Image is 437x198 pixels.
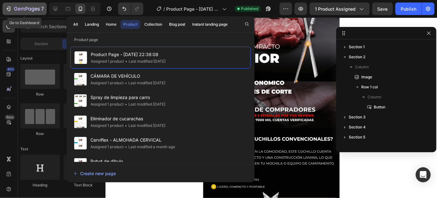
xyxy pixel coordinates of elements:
[20,146,28,152] span: Text
[378,6,388,12] span: Save
[124,122,165,129] div: Last modified [DATE]
[20,91,60,97] div: Row
[416,167,431,182] div: Open Intercom Messenger
[20,55,33,61] span: Layout
[169,22,185,27] div: Blog post
[90,101,124,107] div: Assigned 1 product
[64,131,103,137] div: Row
[241,6,258,12] span: Published
[67,37,254,43] p: Product page
[124,58,166,65] div: Last modified [DATE]
[349,54,365,60] span: Section 2
[368,94,381,100] span: Column
[124,101,165,107] div: Last modified [DATE]
[90,122,124,129] div: Assigned 1 product
[125,102,127,107] span: •
[118,3,143,15] div: Undo/Redo
[166,6,220,12] span: Product Page - [DATE] 22:38:08
[141,20,165,29] button: Collection
[124,80,165,86] div: Last modified [DATE]
[349,124,366,130] span: Section 4
[85,22,99,27] div: Landing
[90,158,175,165] span: Robot de dibujo
[125,59,127,64] span: •
[103,20,119,29] button: Home
[20,182,60,188] div: Heading
[125,123,127,128] span: •
[310,3,370,15] button: 1 product assigned
[189,20,230,29] button: Instant landing page
[401,6,416,12] div: Publish
[315,6,356,12] span: 1 product assigned
[41,5,44,13] p: 7
[125,144,127,149] span: •
[124,144,175,150] div: Last modified a month ago
[361,84,378,90] span: Row 1 col
[90,115,165,122] span: Eliminador de cucarachas
[361,74,372,80] span: Image
[355,64,369,70] span: Column
[121,20,140,29] button: Product
[395,3,422,15] button: Publish
[20,131,60,137] div: Row
[6,67,15,72] div: 450
[125,81,127,85] span: •
[90,80,124,86] div: Assigned 1 product
[144,22,162,27] div: Collection
[90,136,175,144] span: Cerviflex - ALMOHADA CERVICAL
[123,22,137,27] div: Product
[90,144,124,150] div: Assigned 1 product
[192,22,228,27] div: Instant landing page
[20,20,103,33] input: Search Sections & Elements
[349,44,365,50] span: Section 1
[349,134,365,140] span: Section 5
[73,170,116,177] div: Create new page
[91,51,166,58] span: Product Page - [DATE] 22:38:08
[106,22,116,27] div: Home
[64,182,103,188] div: Text Block
[5,115,15,120] div: Beta
[372,3,393,15] button: Save
[82,20,102,29] button: Landing
[73,167,248,180] button: Create new page
[64,91,103,97] div: Row
[35,41,48,47] span: Section
[163,6,165,12] span: /
[374,104,385,110] span: Button
[203,18,340,198] iframe: Design area
[349,114,366,120] span: Section 3
[73,22,78,27] div: All
[90,94,165,101] span: Spray de limpieza para carro
[3,3,47,15] button: 7
[349,144,366,150] span: Section 6
[91,58,124,65] div: Assigned 1 product
[70,20,81,29] button: All
[166,20,188,29] button: Blog post
[90,72,165,80] span: CÁMARA DE VEHÍCULO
